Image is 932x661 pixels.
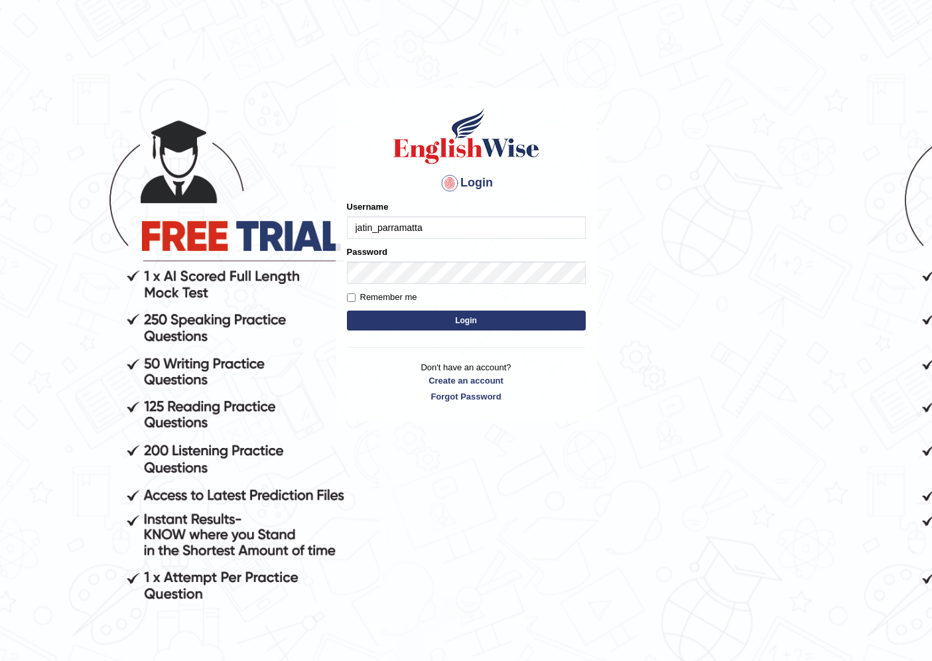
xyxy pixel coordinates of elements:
[347,293,356,302] input: Remember me
[347,173,586,194] h4: Login
[347,246,387,258] label: Password
[347,200,389,213] label: Username
[347,311,586,330] button: Login
[347,361,586,402] p: Don't have an account?
[347,291,417,304] label: Remember me
[347,390,586,403] a: Forgot Password
[391,106,542,166] img: Logo of English Wise sign in for intelligent practice with AI
[347,374,586,387] a: Create an account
